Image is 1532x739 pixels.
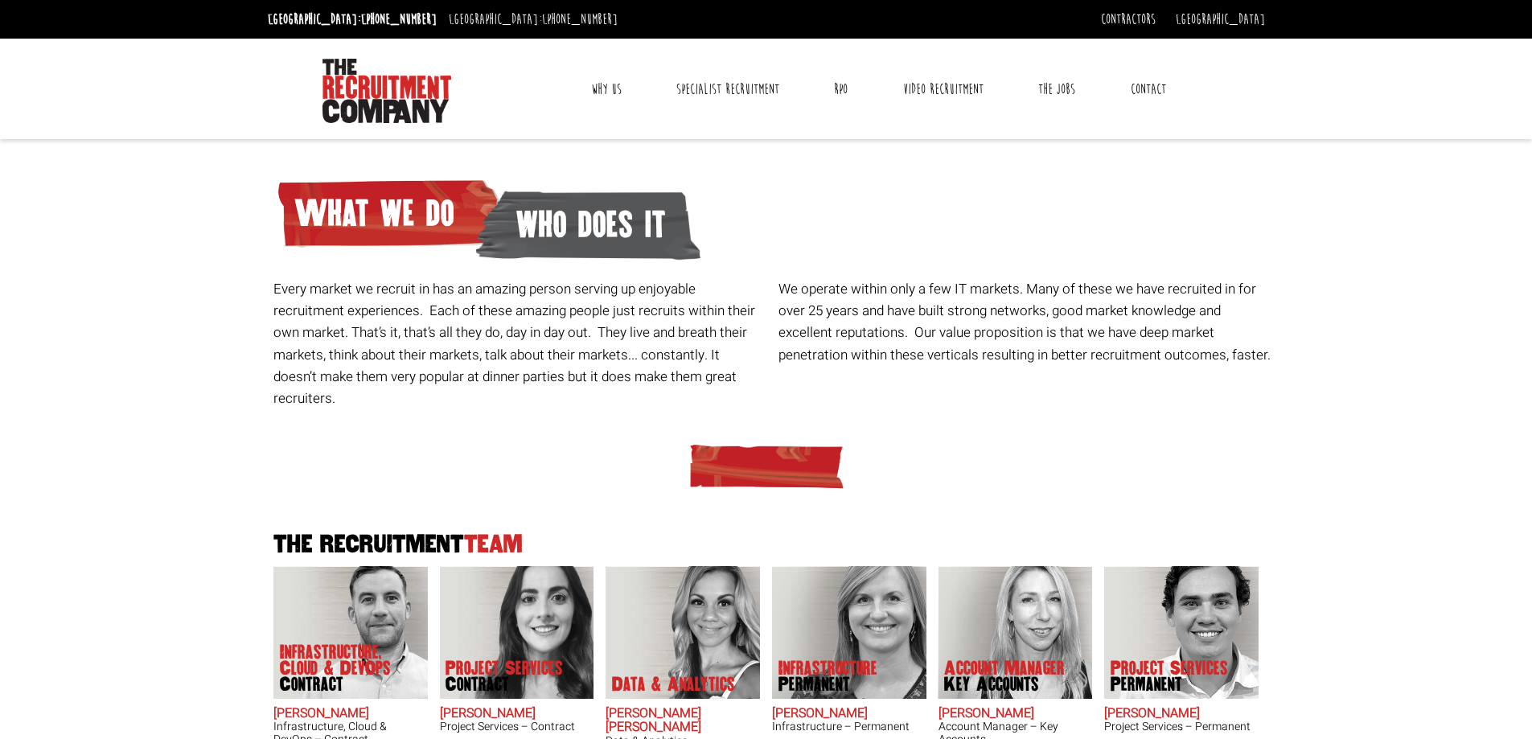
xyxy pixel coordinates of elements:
[446,676,563,692] span: Contract
[1176,10,1265,28] a: [GEOGRAPHIC_DATA]
[280,644,409,692] p: Infrastructure, Cloud & DevOps
[273,707,428,721] h2: [PERSON_NAME]
[778,660,877,692] p: Infrastructure
[944,660,1065,692] p: Account Manager
[939,707,1093,721] h2: [PERSON_NAME]
[1119,69,1178,109] a: Contact
[772,707,926,721] h2: [PERSON_NAME]
[579,69,634,109] a: Why Us
[606,566,760,699] img: Anna-Maria Julie does Data & Analytics
[280,676,409,692] span: Contract
[772,721,926,733] h3: Infrastructure – Permanent
[361,10,437,28] a: [PHONE_NUMBER]
[891,69,996,109] a: Video Recruitment
[1104,721,1259,733] h3: Project Services – Permanent
[1104,566,1259,699] img: Sam McKay does Project Services Permanent
[822,69,860,109] a: RPO
[1111,676,1228,692] span: Permanent
[1101,10,1156,28] a: Contractors
[439,566,593,699] img: Claire Sheerin does Project Services Contract
[938,566,1092,699] img: Frankie Gaffney's our Account Manager Key Accounts
[542,10,618,28] a: [PHONE_NUMBER]
[464,531,523,557] span: Team
[445,6,622,32] li: [GEOGRAPHIC_DATA]:
[772,566,926,699] img: Amanda Evans's Our Infrastructure Permanent
[664,69,791,109] a: Specialist Recruitment
[268,532,1265,557] h2: The Recruitment
[446,660,563,692] p: Project Services
[606,707,760,735] h2: [PERSON_NAME] [PERSON_NAME]
[612,676,735,692] p: Data & Analytics
[273,566,428,699] img: Adam Eshet does Infrastructure, Cloud & DevOps Contract
[273,278,766,409] p: Every market we recruit in has an amazing person serving up enjoyable recruitment experiences. Ea...
[778,278,1271,366] p: We operate within only a few IT markets. Many of these we have recruited in for over 25 years and...
[1104,707,1259,721] h2: [PERSON_NAME]
[1026,69,1087,109] a: The Jobs
[440,707,594,721] h2: [PERSON_NAME]
[944,676,1065,692] span: Key Accounts
[440,721,594,733] h3: Project Services – Contract
[778,676,877,692] span: Permanent
[322,59,451,123] img: The Recruitment Company
[264,6,441,32] li: [GEOGRAPHIC_DATA]:
[1111,660,1228,692] p: Project Services
[1267,345,1271,365] span: .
